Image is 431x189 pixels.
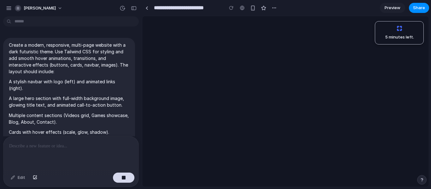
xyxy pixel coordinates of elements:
[9,95,129,108] p: A large hero section with full-width background image, glowing title text, and animated call-to-a...
[9,129,129,135] p: Cards with hover effects (scale, glow, shadow).
[12,3,66,13] button: [PERSON_NAME]
[409,3,429,13] button: Share
[9,112,129,125] p: Multiple content sections (Videos grid, Games showcase, Blog, About, Contact).
[385,5,400,11] span: Preview
[9,78,129,92] p: A stylish navbar with logo (left) and animated links (right).
[381,34,414,40] span: 5 minutes left .
[413,5,425,11] span: Share
[380,3,405,13] a: Preview
[24,5,56,11] span: [PERSON_NAME]
[9,42,129,75] p: Create a modern, responsive, multi-page website with a dark futuristic theme. Use Tailwind CSS fo...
